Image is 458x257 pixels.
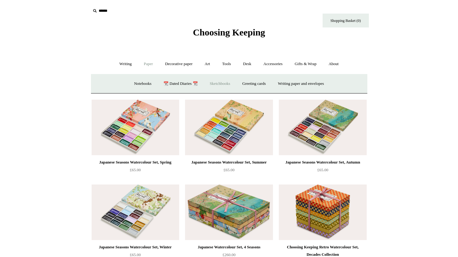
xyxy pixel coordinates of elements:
a: Writing paper and envelopes [272,76,329,92]
a: Japanese Seasons Watercolour Set, Spring £65.00 [92,159,179,184]
div: Japanese Seasons Watercolour Set, Spring [93,159,178,166]
a: Gifts & Wrap [289,56,322,72]
a: Sketchbooks [204,76,236,92]
span: £65.00 [317,168,328,172]
img: Japanese Seasons Watercolour Set, Summer [185,100,273,155]
div: Japanese Watercolour Set, 4 Seasons [187,243,271,251]
a: Tools [217,56,237,72]
span: £65.00 [224,168,235,172]
span: Choosing Keeping [193,27,265,37]
a: Choosing Keeping [193,32,265,36]
img: Japanese Seasons Watercolour Set, Winter [92,184,179,240]
div: Japanese Seasons Watercolour Set, Winter [93,243,178,251]
a: Writing [114,56,137,72]
img: Japanese Seasons Watercolour Set, Autumn [279,100,366,155]
div: Japanese Seasons Watercolour Set, Autumn [280,159,365,166]
a: Greeting cards [237,76,271,92]
span: £65.00 [130,168,141,172]
a: Japanese Seasons Watercolour Set, Winter Japanese Seasons Watercolour Set, Winter [92,184,179,240]
a: Japanese Seasons Watercolour Set, Summer Japanese Seasons Watercolour Set, Summer [185,100,273,155]
a: Notebooks [129,76,157,92]
a: About [323,56,344,72]
a: Japanese Seasons Watercolour Set, Autumn Japanese Seasons Watercolour Set, Autumn [279,100,366,155]
a: 📆 Dated Diaries 📆 [158,76,203,92]
a: Japanese Seasons Watercolour Set, Autumn £65.00 [279,159,366,184]
a: Japanese Seasons Watercolour Set, Summer £65.00 [185,159,273,184]
a: Shopping Basket (0) [323,14,369,27]
a: Paper [138,56,159,72]
a: Desk [237,56,257,72]
img: Choosing Keeping Retro Watercolour Set, Decades Collection [279,184,366,240]
a: Japanese Seasons Watercolour Set, Spring Japanese Seasons Watercolour Set, Spring [92,100,179,155]
img: Japanese Watercolour Set, 4 Seasons [185,184,273,240]
a: Accessories [258,56,288,72]
a: Choosing Keeping Retro Watercolour Set, Decades Collection Choosing Keeping Retro Watercolour Set... [279,184,366,240]
a: Art [199,56,216,72]
span: £65.00 [130,252,141,257]
a: Japanese Watercolour Set, 4 Seasons Japanese Watercolour Set, 4 Seasons [185,184,273,240]
img: Japanese Seasons Watercolour Set, Spring [92,100,179,155]
a: Decorative paper [159,56,198,72]
span: £260.00 [222,252,235,257]
div: Japanese Seasons Watercolour Set, Summer [187,159,271,166]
